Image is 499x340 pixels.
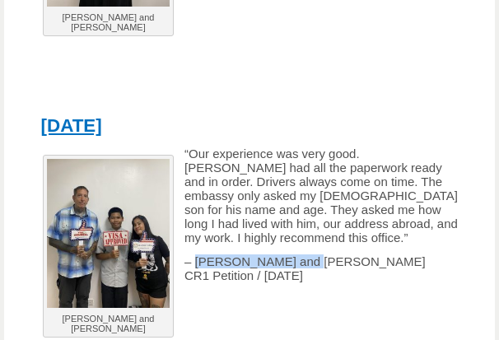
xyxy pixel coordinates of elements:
img: Mark Anthony [47,159,170,308]
p: [PERSON_NAME] and [PERSON_NAME] [47,314,170,333]
a: [DATE] [41,115,102,136]
span: – [PERSON_NAME] and [PERSON_NAME] CR1 Petition / [DATE] [184,254,426,282]
p: [PERSON_NAME] and [PERSON_NAME] [47,12,170,32]
p: “Our experience was very good. [PERSON_NAME] had all the paperwork ready and in order. Drivers al... [32,147,467,245]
